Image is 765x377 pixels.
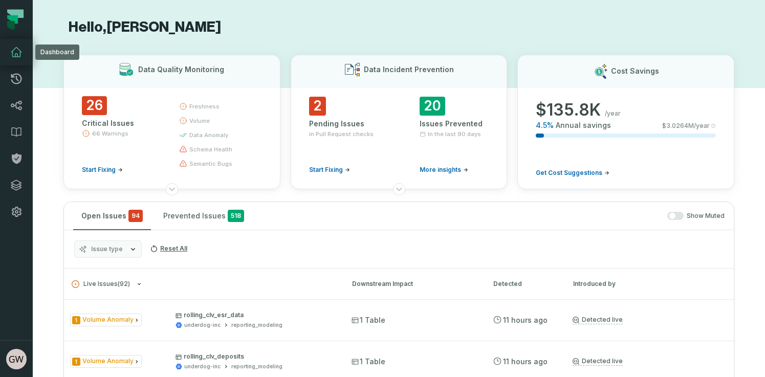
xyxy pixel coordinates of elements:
[189,102,220,110] span: freshness
[428,130,481,138] span: In the last 90 days
[420,166,461,174] span: More insights
[146,240,191,257] button: Reset All
[184,321,221,329] div: underdog-inc
[309,166,343,174] span: Start Fixing
[82,166,116,174] span: Start Fixing
[420,97,445,116] span: 20
[189,145,232,153] span: schema health
[70,355,142,368] span: Issue Type
[72,280,130,288] span: Live Issues ( 92 )
[138,64,224,75] h3: Data Quality Monitoring
[309,166,350,174] a: Start Fixing
[503,316,548,324] relative-time: Aug 24, 2025, 9:50 PM PDT
[63,55,280,189] button: Data Quality Monitoring26Critical Issues66 WarningsStart Fixingfreshnessvolumedata anomalyschema ...
[536,169,609,177] a: Get Cost Suggestions
[605,109,621,118] span: /year
[82,118,161,128] div: Critical Issues
[82,96,107,115] span: 26
[35,45,79,60] div: Dashboard
[176,352,333,361] p: rolling_clv_deposits
[291,55,508,189] button: Data Incident Prevention2Pending Issuesin Pull Request checksStart Fixing20Issues PreventedIn the...
[231,321,282,329] div: reporting_modeling
[420,166,468,174] a: More insights
[503,357,548,366] relative-time: Aug 24, 2025, 9:50 PM PDT
[493,279,555,289] div: Detected
[536,169,602,177] span: Get Cost Suggestions
[228,210,244,222] span: 518
[352,279,475,289] div: Downstream Impact
[364,64,454,75] h3: Data Incident Prevention
[420,119,489,129] div: Issues Prevented
[573,357,623,366] a: Detected live
[176,311,333,319] p: rolling_clv_esr_data
[231,363,282,370] div: reporting_modeling
[536,100,601,120] span: $ 135.8K
[611,66,659,76] h3: Cost Savings
[74,240,142,258] button: Issue type
[517,55,734,189] button: Cost Savings$135.8K/year4.5%Annual savings$3.0264M/yearGet Cost Suggestions
[91,245,123,253] span: Issue type
[352,315,385,325] span: 1 Table
[82,166,123,174] a: Start Fixing
[573,316,623,324] a: Detected live
[70,314,142,326] span: Issue Type
[73,202,151,230] button: Open Issues
[352,357,385,367] span: 1 Table
[309,119,379,129] div: Pending Issues
[6,349,27,369] img: avatar of Greg Walor
[155,202,252,230] button: Prevented Issues
[184,363,221,370] div: underdog-inc
[63,18,734,36] h1: Hello, [PERSON_NAME]
[128,210,143,222] span: critical issues and errors combined
[189,117,210,125] span: volume
[662,122,710,130] span: $ 3.0264M /year
[92,129,128,138] span: 66 Warnings
[189,131,228,139] span: data anomaly
[309,130,374,138] span: in Pull Request checks
[309,97,326,116] span: 2
[72,358,80,366] span: Severity
[536,120,554,130] span: 4.5 %
[72,316,80,324] span: Severity
[556,120,611,130] span: Annual savings
[256,212,725,220] div: Show Muted
[189,160,232,168] span: semantic bugs
[573,279,726,289] div: Introduced by
[72,280,334,288] button: Live Issues(92)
